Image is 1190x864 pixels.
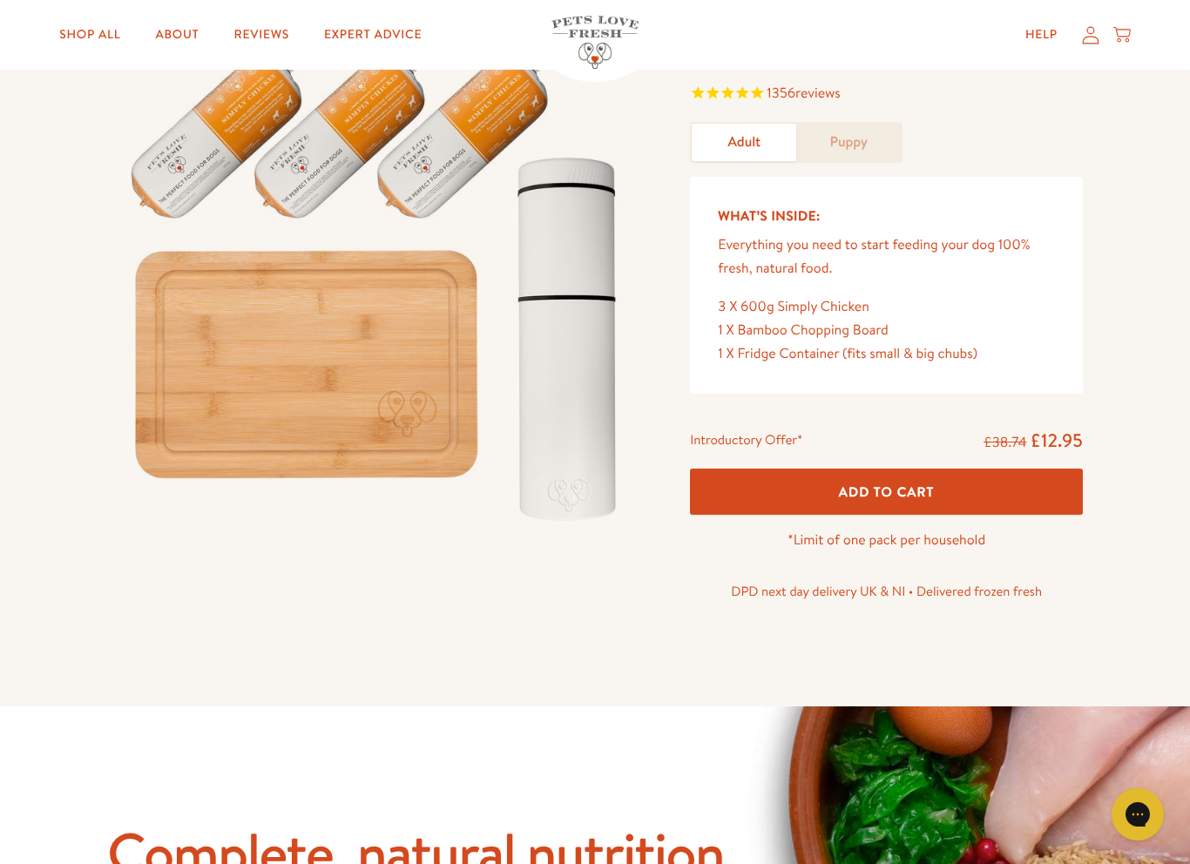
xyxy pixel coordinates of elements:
iframe: Gorgias live chat messenger [1103,782,1173,847]
a: Puppy [796,124,901,161]
a: Adult [692,124,796,161]
s: £38.74 [984,433,1026,452]
p: *Limit of one pack per household [690,529,1083,552]
div: Introductory Offer* [690,429,802,455]
span: 1356 reviews [767,84,841,103]
h5: What’s Inside: [718,205,1055,227]
span: £12.95 [1030,428,1083,453]
div: 1 X Fridge Container (fits small & big chubs) [718,342,1055,366]
a: Expert Advice [310,17,436,52]
span: reviews [795,84,841,103]
span: 1 X Bamboo Chopping Board [718,321,889,340]
button: Add To Cart [690,469,1083,515]
img: Pets Love Fresh [551,16,639,69]
span: Add To Cart [839,483,935,501]
p: DPD next day delivery UK & NI • Delivered frozen fresh [690,580,1083,603]
p: Everything you need to start feeding your dog 100% fresh, natural food. [718,233,1055,280]
span: Rated 4.8 out of 5 stars 1356 reviews [690,82,1083,108]
a: About [141,17,213,52]
a: Reviews [220,17,303,52]
div: 3 X 600g Simply Chicken [718,295,1055,319]
img: Taster Pack - Adult [107,20,648,539]
a: Help [1011,17,1072,52]
a: Shop All [45,17,134,52]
